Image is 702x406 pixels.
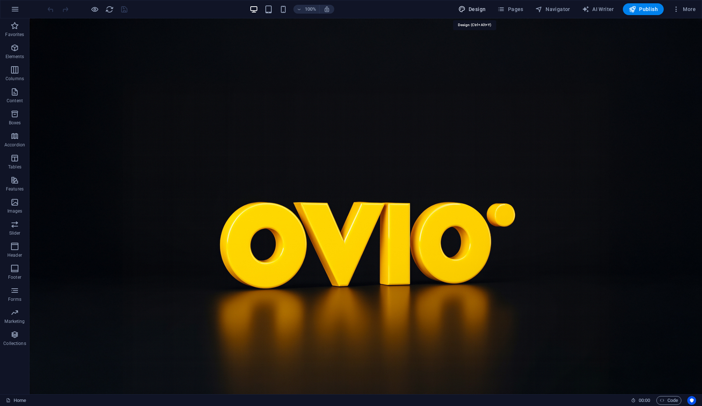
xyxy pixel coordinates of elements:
[8,274,21,280] p: Footer
[5,32,24,38] p: Favorites
[9,230,21,236] p: Slider
[6,54,24,60] p: Elements
[6,186,24,192] p: Features
[579,3,617,15] button: AI Writer
[670,3,699,15] button: More
[4,318,25,324] p: Marketing
[497,6,523,13] span: Pages
[3,341,26,346] p: Collections
[656,396,681,405] button: Code
[293,5,320,14] button: 100%
[458,6,486,13] span: Design
[639,396,650,405] span: 00 00
[623,3,664,15] button: Publish
[494,3,526,15] button: Pages
[7,98,23,104] p: Content
[6,76,24,82] p: Columns
[532,3,573,15] button: Navigator
[105,5,114,14] button: reload
[629,6,658,13] span: Publish
[4,142,25,148] p: Accordion
[660,396,678,405] span: Code
[6,396,26,405] a: Click to cancel selection. Double-click to open Pages
[90,5,99,14] button: Click here to leave preview mode and continue editing
[687,396,696,405] button: Usercentrics
[673,6,696,13] span: More
[535,6,570,13] span: Navigator
[7,208,22,214] p: Images
[7,252,22,258] p: Header
[9,120,21,126] p: Boxes
[304,5,316,14] h6: 100%
[631,396,650,405] h6: Session time
[8,296,21,302] p: Forms
[8,164,21,170] p: Tables
[644,398,645,403] span: :
[324,6,330,13] i: On resize automatically adjust zoom level to fit chosen device.
[105,5,114,14] i: Reload page
[455,3,489,15] button: Design
[582,6,614,13] span: AI Writer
